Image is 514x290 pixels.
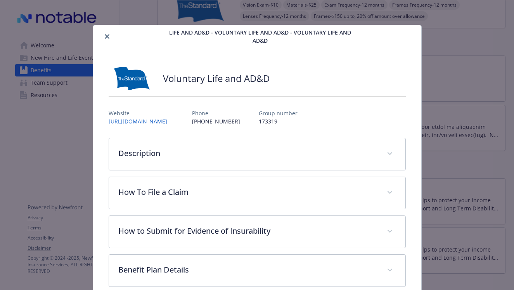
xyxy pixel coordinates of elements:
[164,28,357,45] span: Life and AD&D - Voluntary Life and AD&D - Voluntary Life and AD&D
[109,67,155,90] img: Standard Insurance Company
[192,109,240,117] p: Phone
[259,109,298,117] p: Group number
[118,264,377,276] p: Benefit Plan Details
[118,186,377,198] p: How To File a Claim
[163,72,270,85] h2: Voluntary Life and AD&D
[118,225,377,237] p: How to Submit for Evidence of Insurability
[192,117,240,125] p: [PHONE_NUMBER]
[118,148,377,159] p: Description
[109,118,173,125] a: [URL][DOMAIN_NAME]
[109,138,405,170] div: Description
[259,117,298,125] p: 173319
[109,177,405,209] div: How To File a Claim
[109,109,173,117] p: Website
[109,216,405,248] div: How to Submit for Evidence of Insurability
[109,255,405,287] div: Benefit Plan Details
[102,32,112,41] button: close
